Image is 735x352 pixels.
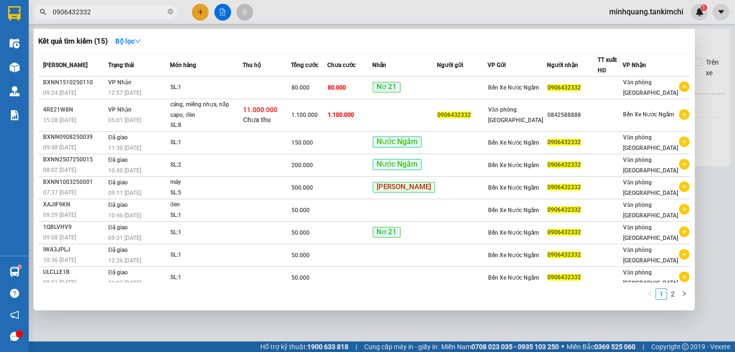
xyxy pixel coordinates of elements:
span: Đã giao [108,224,128,231]
span: Văn phòng [GEOGRAPHIC_DATA] [488,106,543,124]
span: 0906432332 [547,274,581,281]
span: 50.000 [291,252,310,259]
div: cảng, miếng nhựa, nắp capo, đèn [170,100,242,120]
span: Món hàng [170,62,196,68]
div: 4RE21W8N [43,105,105,115]
img: solution-icon [10,110,20,120]
span: 0906432332 [547,139,581,146]
span: Văn phòng [GEOGRAPHIC_DATA] [623,134,678,151]
span: 50.000 [291,229,310,236]
span: plus-circle [679,249,690,260]
span: 12:36 [DATE] [108,257,141,264]
span: Đã giao [108,134,128,141]
button: left [644,288,656,300]
span: Văn phòng [GEOGRAPHIC_DATA] [623,247,678,264]
span: 09:24 [DATE] [43,90,76,96]
span: Bến Xe Nước Ngầm [488,84,539,91]
div: SL: 1 [170,82,242,93]
button: Bộ lọcdown [108,34,149,49]
span: 0906432332 [547,229,581,236]
span: 1.100.000 [291,112,318,118]
div: SL: 1 [170,137,242,148]
div: đen [170,200,242,210]
span: plus-circle [679,109,690,120]
span: Văn phòng [GEOGRAPHIC_DATA] [623,224,678,241]
span: plus-circle [679,136,690,147]
span: Tổng cước [291,62,318,68]
strong: Bộ lọc [115,37,141,45]
div: BXNN2507250015 [43,155,105,165]
div: BXNN0908250039 [43,132,105,142]
span: 200.000 [291,162,313,169]
span: Nhãn [372,62,386,68]
span: close-circle [167,9,173,14]
img: logo-vxr [8,6,21,21]
div: SL: 1 [170,273,242,283]
span: VP Nhận [108,106,132,113]
a: 1 [656,289,667,299]
div: 1QBLVHV9 [43,222,105,232]
span: notification [10,310,19,319]
span: Đã giao [108,179,128,186]
input: Tìm tên, số ĐT hoặc mã đơn [53,7,166,17]
li: 2 [667,288,679,300]
span: 09:08 [DATE] [43,234,76,241]
span: Văn phòng [GEOGRAPHIC_DATA] [623,157,678,174]
div: SL: 5 [170,188,242,198]
span: left [647,291,653,296]
span: 09:11 [DATE] [108,190,141,196]
span: 08:02 [DATE] [43,167,76,173]
span: Bến Xe Nước Ngầm [488,229,539,236]
span: [PERSON_NAME] [43,62,88,68]
div: SL: 1 [170,210,242,221]
span: Thu hộ [243,62,261,68]
sup: 1 [18,265,21,268]
span: Bến Xe Nước Ngầm [488,252,539,259]
img: warehouse-icon [10,62,20,72]
span: 80.000 [291,84,310,91]
img: warehouse-icon [10,86,20,96]
span: Bến Xe Nước Ngầm [488,184,539,191]
span: 15:28 [DATE] [43,117,76,124]
span: 80.000 [328,84,346,91]
span: Văn phòng [GEOGRAPHIC_DATA] [623,269,678,286]
span: [PERSON_NAME] [373,182,435,193]
button: right [679,288,690,300]
div: XAJIF9KN [43,200,105,210]
span: 10:36 [DATE] [43,257,76,263]
span: right [681,291,687,296]
span: Văn phòng [GEOGRAPHIC_DATA] [623,202,678,219]
span: 10:46 [DATE] [108,212,141,219]
div: SL: 1 [170,227,242,238]
span: 09:51 [DATE] [43,279,76,286]
span: Đã giao [108,247,128,253]
span: plus-circle [679,204,690,215]
span: Nơ 21 [373,227,401,238]
span: Trạng thái [108,62,134,68]
span: Văn phòng [GEOGRAPHIC_DATA] [623,179,678,196]
li: 1 [656,288,667,300]
span: 11.000.000 [243,106,278,114]
div: IWA3JPLJ [43,245,105,255]
a: 2 [668,289,678,299]
span: 09:29 [DATE] [43,212,76,218]
span: close-circle [167,8,173,17]
span: Chưa cước [327,62,356,68]
span: VP Nhận [108,79,132,86]
span: 09:48 [DATE] [43,144,76,151]
span: 11:30 [DATE] [108,145,141,151]
span: Chưa thu [243,116,271,124]
span: 07:37 [DATE] [43,189,76,196]
span: plus-circle [679,159,690,170]
span: 1.100.000 [328,112,354,118]
div: BXNN1003250001 [43,177,105,187]
li: Previous Page [644,288,656,300]
span: Người nhận [547,62,578,68]
span: 150.000 [291,139,313,146]
div: ULCLLE1B [43,267,105,277]
img: warehouse-icon [10,38,20,48]
span: Văn phòng [GEOGRAPHIC_DATA] [623,79,678,96]
span: TT xuất HĐ [598,57,617,74]
span: 0906432332 [547,161,581,168]
span: Nơ 21 [373,82,401,92]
